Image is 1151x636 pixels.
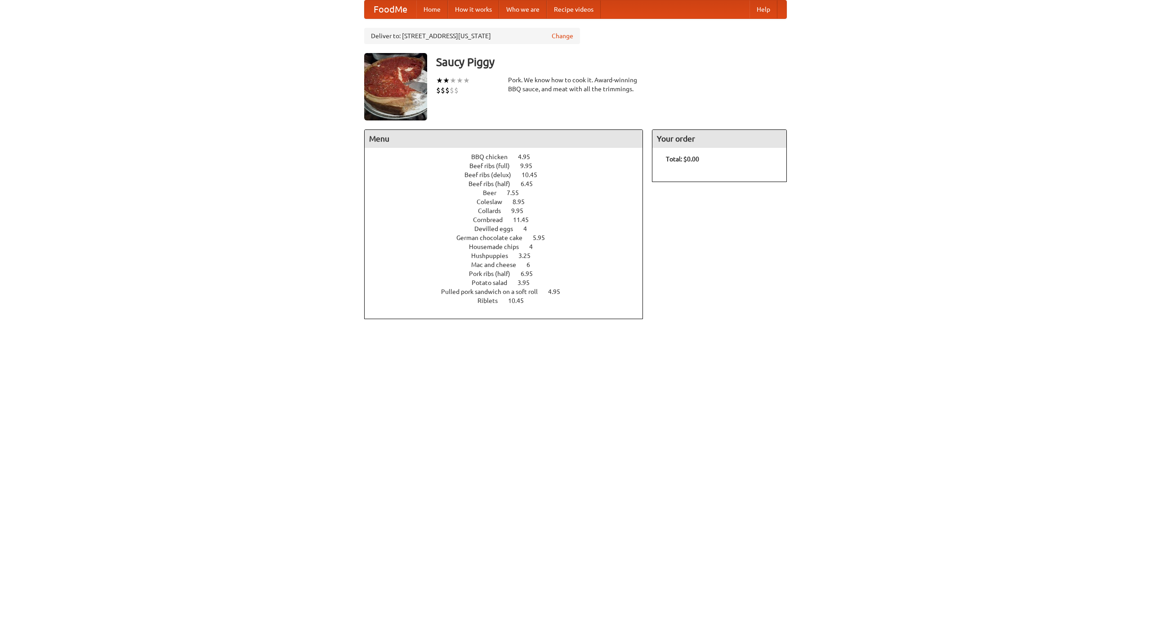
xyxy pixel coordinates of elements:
a: Riblets 10.45 [477,297,540,304]
span: 9.95 [511,207,532,214]
a: Beef ribs (full) 9.95 [469,162,549,169]
span: Beef ribs (half) [468,180,519,187]
a: Change [552,31,573,40]
a: Pork ribs (half) 6.95 [469,270,549,277]
a: Hushpuppies 3.25 [471,252,547,259]
span: Beef ribs (delux) [464,171,520,178]
span: 6.95 [521,270,542,277]
span: 4.95 [518,153,539,160]
a: FoodMe [365,0,416,18]
span: 4.95 [548,288,569,295]
span: 3.25 [518,252,540,259]
a: Beef ribs (delux) 10.45 [464,171,554,178]
a: Devilled eggs 4 [474,225,544,232]
li: $ [454,85,459,95]
a: German chocolate cake 5.95 [456,234,562,241]
a: Recipe videos [547,0,601,18]
li: $ [441,85,445,95]
span: 3.95 [518,279,539,286]
a: BBQ chicken 4.95 [471,153,547,160]
span: Devilled eggs [474,225,522,232]
span: Beer [483,189,505,196]
h4: Menu [365,130,642,148]
div: Pork. We know how to cook it. Award-winning BBQ sauce, and meat with all the trimmings. [508,76,643,93]
span: Beef ribs (full) [469,162,519,169]
span: 4 [523,225,536,232]
span: 6 [526,261,539,268]
span: 4 [529,243,542,250]
div: Deliver to: [STREET_ADDRESS][US_STATE] [364,28,580,44]
a: Collards 9.95 [478,207,540,214]
span: 10.45 [508,297,533,304]
span: Collards [478,207,510,214]
span: Cornbread [473,216,512,223]
a: Who we are [499,0,547,18]
span: 7.55 [507,189,528,196]
span: German chocolate cake [456,234,531,241]
a: Beef ribs (half) 6.45 [468,180,549,187]
a: Beer 7.55 [483,189,535,196]
span: 5.95 [533,234,554,241]
span: Pulled pork sandwich on a soft roll [441,288,547,295]
span: Riblets [477,297,507,304]
a: Housemade chips 4 [469,243,549,250]
span: Mac and cheese [471,261,525,268]
span: 6.45 [521,180,542,187]
span: Pork ribs (half) [469,270,519,277]
li: $ [450,85,454,95]
span: Housemade chips [469,243,528,250]
span: BBQ chicken [471,153,517,160]
span: Hushpuppies [471,252,517,259]
a: Coleslaw 8.95 [477,198,541,205]
a: Pulled pork sandwich on a soft roll 4.95 [441,288,577,295]
span: Coleslaw [477,198,511,205]
li: $ [445,85,450,95]
h3: Saucy Piggy [436,53,787,71]
span: Potato salad [472,279,516,286]
span: 10.45 [522,171,546,178]
a: Potato salad 3.95 [472,279,546,286]
span: 9.95 [520,162,541,169]
a: How it works [448,0,499,18]
a: Home [416,0,448,18]
li: ★ [436,76,443,85]
b: Total: $0.00 [666,156,699,163]
img: angular.jpg [364,53,427,120]
li: ★ [456,76,463,85]
h4: Your order [652,130,786,148]
a: Help [749,0,777,18]
a: Mac and cheese 6 [471,261,547,268]
a: Cornbread 11.45 [473,216,545,223]
li: ★ [443,76,450,85]
li: ★ [450,76,456,85]
span: 8.95 [513,198,534,205]
li: ★ [463,76,470,85]
li: $ [436,85,441,95]
span: 11.45 [513,216,538,223]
